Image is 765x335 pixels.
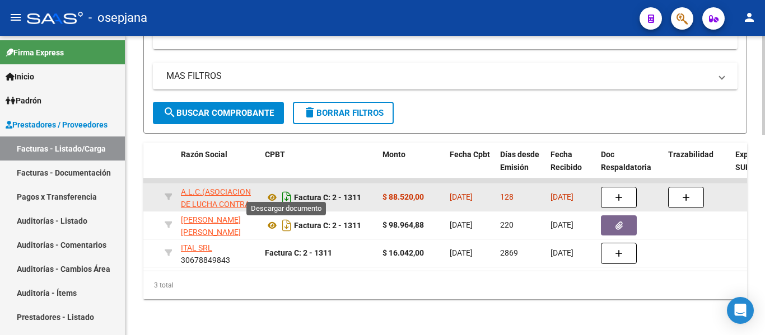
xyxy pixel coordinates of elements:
datatable-header-cell: CPBT [260,143,378,192]
button: Buscar Comprobante [153,102,284,124]
mat-icon: person [743,11,756,24]
span: [DATE] [551,248,573,257]
mat-expansion-panel-header: MAS FILTROS [153,63,738,89]
span: Padrón [6,95,41,107]
span: Razón Social [181,150,227,159]
span: - osepjana [88,6,147,30]
span: [DATE] [450,220,473,229]
mat-icon: search [163,106,176,119]
datatable-header-cell: Doc Respaldatoria [596,143,664,192]
div: 30678849843 [181,242,256,265]
mat-icon: menu [9,11,22,24]
span: Borrar Filtros [303,108,384,118]
strong: Factura C: 2 - 1311 [294,221,361,230]
span: [PERSON_NAME] [PERSON_NAME] [181,215,241,237]
i: Descargar documento [279,216,294,234]
strong: $ 88.520,00 [382,192,424,201]
div: Open Intercom Messenger [727,297,754,324]
span: 128 [500,192,514,201]
span: Inicio [6,70,34,83]
span: Fecha Recibido [551,150,582,172]
span: A.L.C.(ASOCIACION DE LUCHA CONTRA EL CANCER) [181,187,251,222]
button: Borrar Filtros [293,102,394,124]
span: Prestadores / Proveedores [6,119,108,131]
span: [DATE] [450,192,473,201]
strong: $ 98.964,88 [382,220,424,229]
span: Monto [382,150,405,159]
mat-panel-title: MAS FILTROS [166,70,711,82]
mat-icon: delete [303,106,316,119]
i: Descargar documento [279,188,294,206]
datatable-header-cell: Razón Social [176,143,260,192]
datatable-header-cell: Trazabilidad [664,143,731,192]
span: Buscar Comprobante [163,108,274,118]
div: 3 total [143,271,747,299]
datatable-header-cell: Días desde Emisión [496,143,546,192]
span: Firma Express [6,46,64,59]
strong: Factura C: 2 - 1311 [265,248,332,257]
span: Días desde Emisión [500,150,539,172]
strong: Factura C: 2 - 1311 [294,193,361,202]
div: 30709282693 [181,186,256,209]
span: [DATE] [450,248,473,257]
strong: $ 16.042,00 [382,248,424,257]
datatable-header-cell: Monto [378,143,445,192]
span: CPBT [265,150,285,159]
span: Trazabilidad [668,150,713,159]
span: [DATE] [551,192,573,201]
div: 27258672556 [181,214,256,237]
span: [DATE] [551,220,573,229]
span: Fecha Cpbt [450,150,490,159]
span: 220 [500,220,514,229]
span: ITAL SRL [181,243,212,252]
datatable-header-cell: Fecha Recibido [546,143,596,192]
datatable-header-cell: Fecha Cpbt [445,143,496,192]
span: Doc Respaldatoria [601,150,651,172]
span: 2869 [500,248,518,257]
